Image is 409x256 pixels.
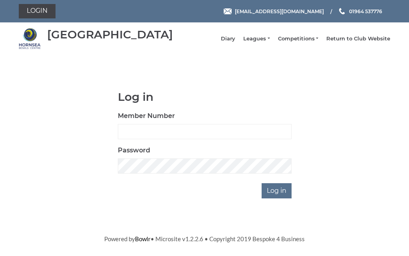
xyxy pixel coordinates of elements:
[104,235,305,242] span: Powered by • Microsite v1.2.2.6 • Copyright 2019 Bespoke 4 Business
[326,35,390,42] a: Return to Club Website
[339,8,345,14] img: Phone us
[221,35,235,42] a: Diary
[47,28,173,41] div: [GEOGRAPHIC_DATA]
[243,35,270,42] a: Leagues
[19,28,41,50] img: Hornsea Bowls Centre
[235,8,324,14] span: [EMAIL_ADDRESS][DOMAIN_NAME]
[118,111,175,121] label: Member Number
[349,8,382,14] span: 01964 537776
[118,91,292,103] h1: Log in
[224,8,324,15] a: Email [EMAIL_ADDRESS][DOMAIN_NAME]
[278,35,318,42] a: Competitions
[118,146,150,155] label: Password
[262,183,292,198] input: Log in
[135,235,151,242] a: Bowlr
[338,8,382,15] a: Phone us 01964 537776
[224,8,232,14] img: Email
[19,4,56,18] a: Login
